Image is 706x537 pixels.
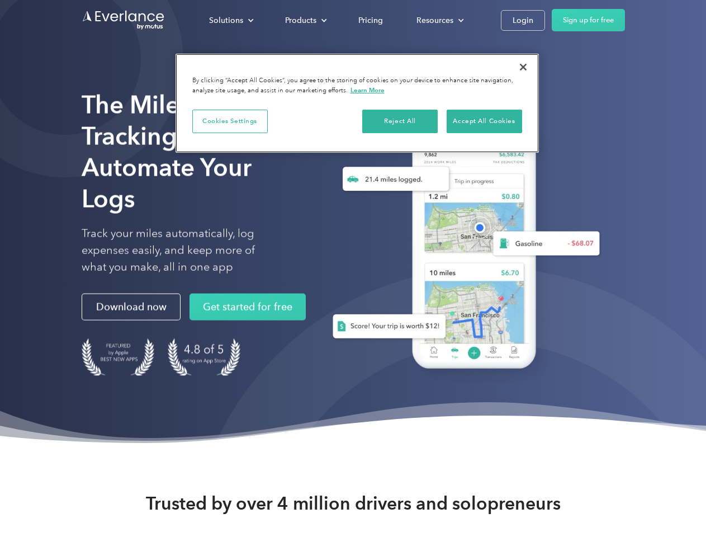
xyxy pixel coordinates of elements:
img: 4.9 out of 5 stars on the app store [168,338,240,376]
div: Products [285,13,316,27]
div: Products [274,11,336,30]
a: Go to homepage [82,10,165,31]
a: Get started for free [189,294,306,321]
strong: Trusted by over 4 million drivers and solopreneurs [146,492,561,515]
a: Pricing [347,11,394,30]
div: Solutions [209,13,243,27]
button: Cookies Settings [192,110,268,133]
div: Privacy [176,54,539,153]
button: Accept All Cookies [447,110,522,133]
a: Sign up for free [552,9,625,31]
a: More information about your privacy, opens in a new tab [350,86,385,94]
button: Reject All [362,110,438,133]
div: Pricing [358,13,383,27]
a: Login [501,10,545,31]
button: Close [511,55,536,79]
div: Resources [416,13,453,27]
img: Everlance, mileage tracker app, expense tracking app [315,106,609,385]
p: Track your miles automatically, log expenses easily, and keep more of what you make, all in one app [82,225,281,276]
div: By clicking “Accept All Cookies”, you agree to the storing of cookies on your device to enhance s... [192,76,522,96]
a: Download now [82,294,181,321]
div: Solutions [198,11,263,30]
div: Login [513,13,533,27]
div: Resources [405,11,473,30]
div: Cookie banner [176,54,539,153]
img: Badge for Featured by Apple Best New Apps [82,338,154,376]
